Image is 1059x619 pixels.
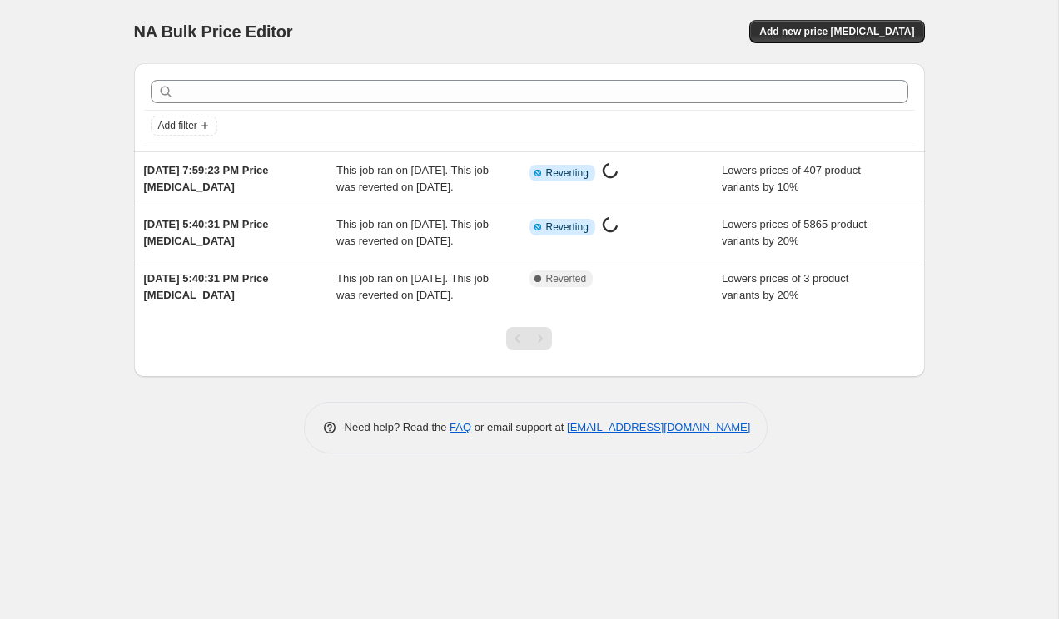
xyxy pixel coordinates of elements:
[471,421,567,433] span: or email support at
[336,272,489,301] span: This job ran on [DATE]. This job was reverted on [DATE].
[759,25,914,38] span: Add new price [MEDICAL_DATA]
[546,220,589,234] span: Reverting
[749,20,924,43] button: Add new price [MEDICAL_DATA]
[450,421,471,433] a: FAQ
[546,166,589,180] span: Reverting
[151,116,217,136] button: Add filter
[336,218,489,247] span: This job ran on [DATE]. This job was reverted on [DATE].
[134,22,293,41] span: NA Bulk Price Editor
[546,272,587,285] span: Reverted
[567,421,750,433] a: [EMAIL_ADDRESS][DOMAIN_NAME]
[722,218,867,247] span: Lowers prices of 5865 product variants by 20%
[144,164,269,193] span: [DATE] 7:59:23 PM Price [MEDICAL_DATA]
[345,421,450,433] span: Need help? Read the
[336,164,489,193] span: This job ran on [DATE]. This job was reverted on [DATE].
[722,164,861,193] span: Lowers prices of 407 product variants by 10%
[506,327,552,350] nav: Pagination
[144,218,269,247] span: [DATE] 5:40:31 PM Price [MEDICAL_DATA]
[158,119,197,132] span: Add filter
[144,272,269,301] span: [DATE] 5:40:31 PM Price [MEDICAL_DATA]
[722,272,848,301] span: Lowers prices of 3 product variants by 20%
